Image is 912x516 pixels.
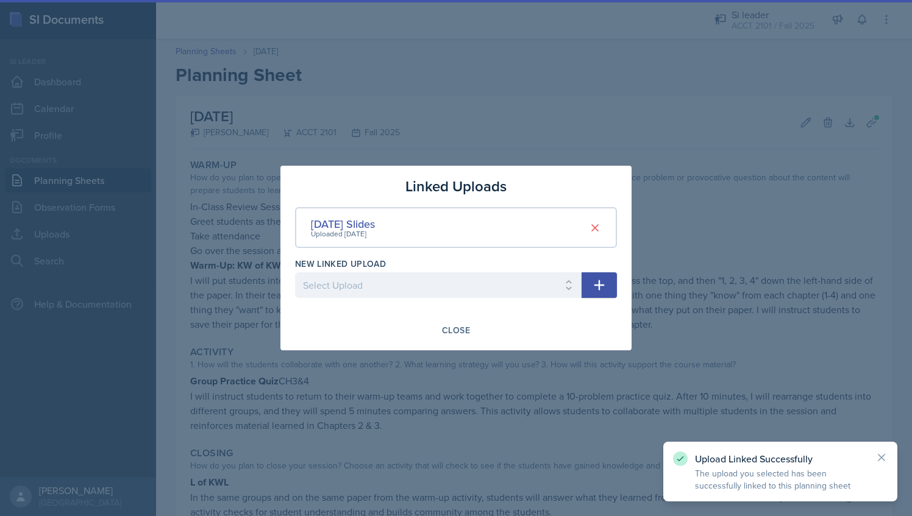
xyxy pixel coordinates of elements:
label: New Linked Upload [295,258,386,270]
p: Upload Linked Successfully [695,453,866,465]
div: Close [442,325,470,335]
button: Close [434,320,478,341]
h3: Linked Uploads [405,175,507,197]
div: [DATE] Slides [311,216,375,232]
div: Uploaded [DATE] [311,228,375,239]
p: The upload you selected has been successfully linked to this planning sheet [695,467,866,492]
